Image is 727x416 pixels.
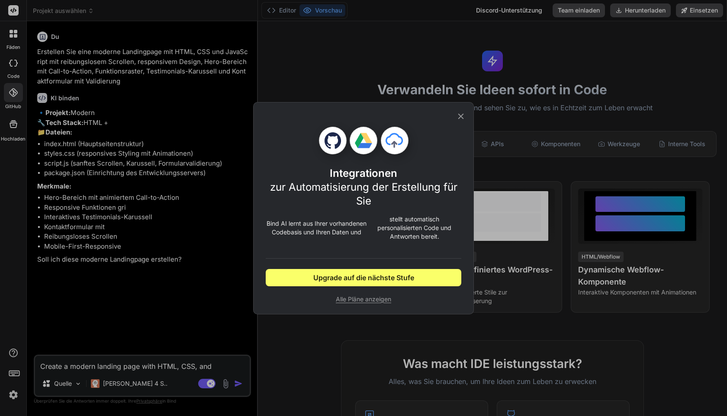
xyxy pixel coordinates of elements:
font: Upgrade auf die nächste Stufe [313,273,414,282]
font: zur Automatisierung der Erstellung für Sie [270,181,457,207]
font: Integrationen [330,167,397,179]
font: stellt automatisch personalisierten Code und Antworten bereit. [377,215,451,240]
button: Upgrade auf die nächste Stufe [266,269,461,286]
font: Alle Pläne anzeigen [336,295,391,303]
font: Bind AI lernt aus Ihrer vorhandenen Codebasis und Ihren Daten und [267,220,367,236]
